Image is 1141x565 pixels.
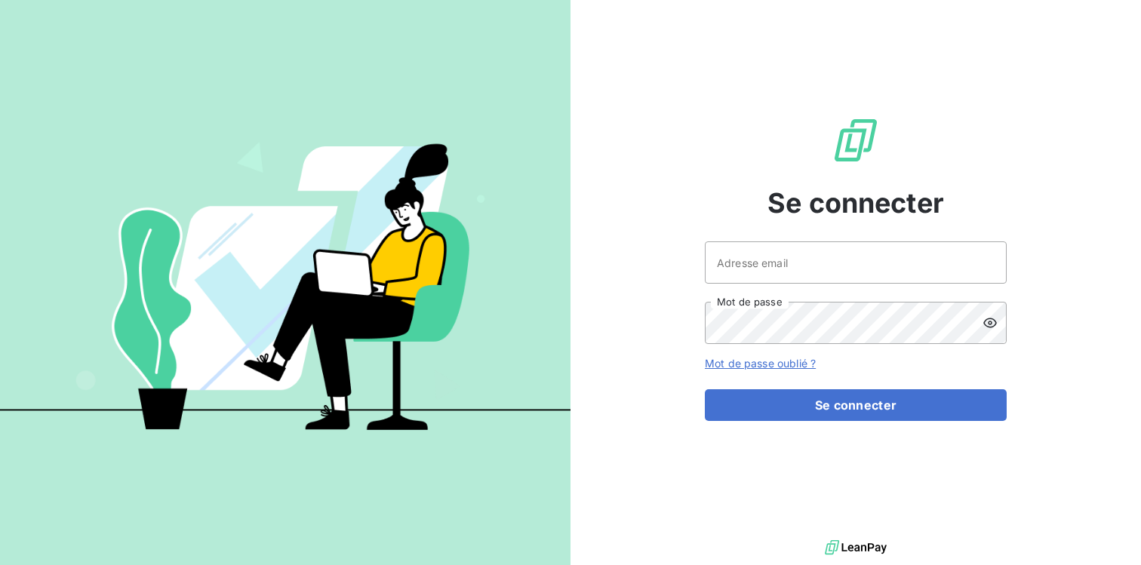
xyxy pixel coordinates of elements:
button: Se connecter [705,389,1007,421]
img: logo [825,536,887,559]
span: Se connecter [767,183,944,223]
a: Mot de passe oublié ? [705,357,816,370]
input: placeholder [705,241,1007,284]
img: Logo LeanPay [832,116,880,164]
